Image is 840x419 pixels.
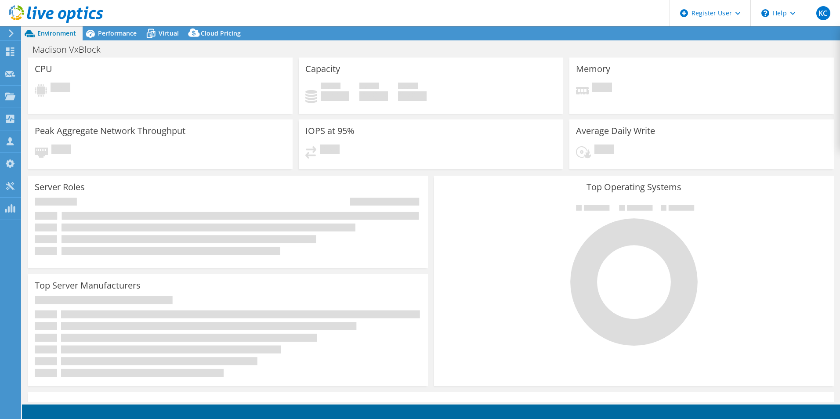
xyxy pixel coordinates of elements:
[35,182,85,192] h3: Server Roles
[594,144,614,156] span: Pending
[576,64,610,74] h3: Memory
[98,29,137,37] span: Performance
[305,126,355,136] h3: IOPS at 95%
[29,45,114,54] h1: Madison VxBlock
[35,64,52,74] h3: CPU
[398,83,418,91] span: Total
[37,29,76,37] span: Environment
[35,281,141,290] h3: Top Server Manufacturers
[359,83,379,91] span: Free
[320,144,340,156] span: Pending
[35,126,185,136] h3: Peak Aggregate Network Throughput
[201,29,241,37] span: Cloud Pricing
[398,91,427,101] h4: 0 GiB
[305,64,340,74] h3: Capacity
[441,182,827,192] h3: Top Operating Systems
[159,29,179,37] span: Virtual
[592,83,612,94] span: Pending
[816,6,830,20] span: KC
[359,91,388,101] h4: 0 GiB
[321,83,340,91] span: Used
[761,9,769,17] svg: \n
[321,91,349,101] h4: 0 GiB
[51,144,71,156] span: Pending
[576,126,655,136] h3: Average Daily Write
[51,83,70,94] span: Pending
